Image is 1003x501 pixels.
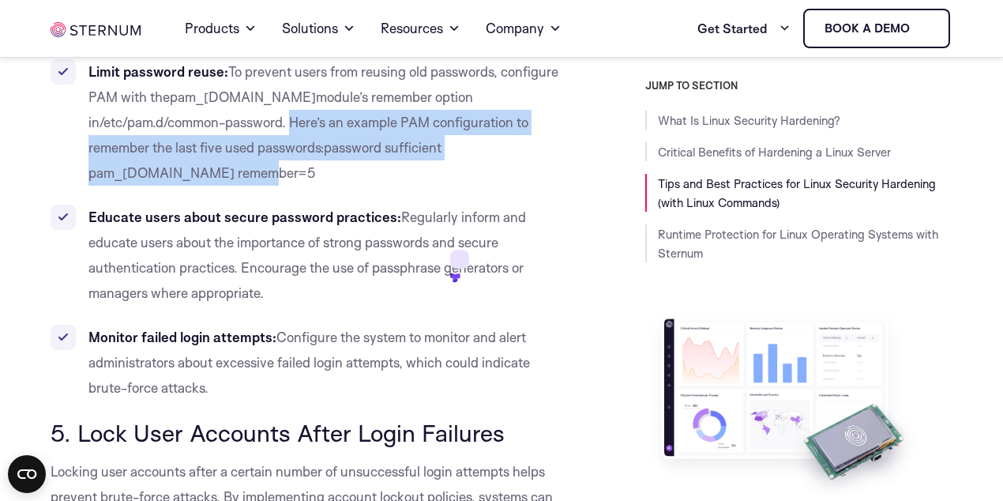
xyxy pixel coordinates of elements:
[8,455,46,493] button: Open CMP widget
[88,63,558,105] span: To prevent users from reusing old passwords, configure PAM with the
[100,114,282,130] span: /etc/pam.d/common-password
[88,139,441,181] span: password sufficient pam_[DOMAIN_NAME] remember=5
[645,79,953,92] h3: JUMP TO SECTION
[803,9,950,48] a: Book a demo
[658,227,938,261] a: Runtime Protection for Linux Operating Systems with Sternum
[51,22,141,37] img: sternum iot
[170,89,316,105] span: pam_[DOMAIN_NAME]
[88,114,528,156] span: . Here’s an example PAM configuration to remember the last five used passwords:
[658,176,936,210] a: Tips and Best Practices for Linux Security Hardening (with Linux Commands)
[51,418,505,447] span: 5. Lock User Accounts After Login Failures
[88,209,401,225] b: Educate users about secure password practices:
[88,209,526,301] span: Regularly inform and educate users about the importance of strong passwords and secure authentica...
[88,329,530,396] span: Configure the system to monitor and alert administrators about excessive failed login attempts, w...
[697,13,791,44] a: Get Started
[658,113,840,128] a: What Is Linux Security Hardening?
[88,329,276,345] b: Monitor failed login attempts:
[88,63,228,80] b: Limit password reuse:
[88,89,473,130] span: module’s remember option in
[916,22,929,35] img: sternum iot
[658,145,891,160] a: Critical Benefits of Hardening a Linux Server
